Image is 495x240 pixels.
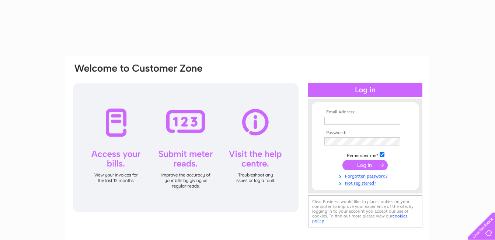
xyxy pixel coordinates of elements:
[323,110,408,115] th: Email Address:
[308,195,422,227] div: Clear Business would like to place cookies on your computer to improve your experience of the sit...
[342,160,388,170] input: Submit
[323,130,408,136] th: Password:
[324,179,408,186] a: Not registered?
[324,172,408,179] a: Forgotten password?
[323,151,408,158] td: Remember me?
[312,213,407,223] a: cookies policy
